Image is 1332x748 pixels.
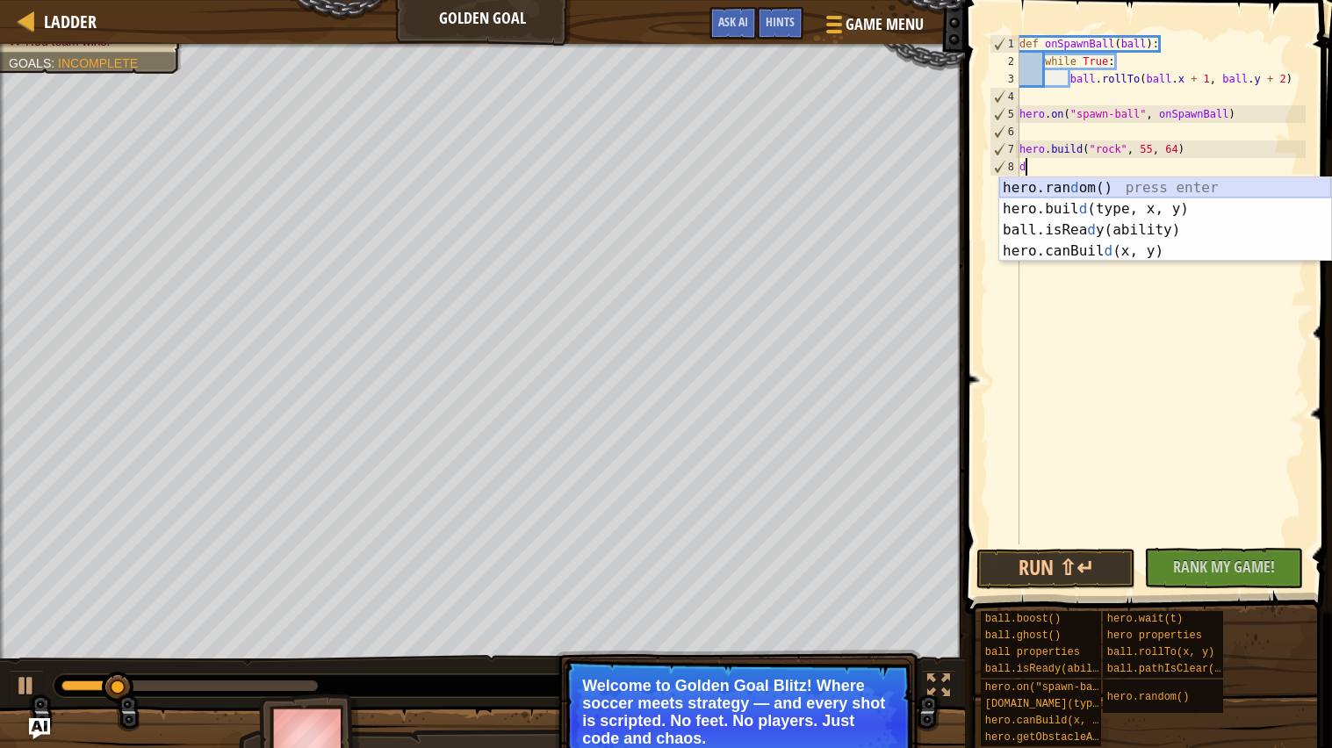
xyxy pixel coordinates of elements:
[985,646,1080,658] span: ball properties
[985,613,1061,625] span: ball.boost()
[51,56,58,70] span: :
[812,7,934,48] button: Game Menu
[990,53,1019,70] div: 2
[985,731,1137,744] span: hero.getObstacleAt(x, y)
[9,56,51,70] span: Goals
[582,677,894,747] p: Welcome to Golden Goal Blitz! Where soccer meets strategy — and every shot is scripted. No feet. ...
[718,13,748,30] span: Ask AI
[990,88,1019,105] div: 4
[29,718,50,739] button: Ask AI
[1173,556,1275,578] span: Rank My Game!
[990,70,1019,88] div: 3
[985,698,1143,710] span: [DOMAIN_NAME](type, x, y)
[985,663,1118,675] span: ball.isReady(ability)
[709,7,757,40] button: Ask AI
[990,176,1019,193] div: 9
[1107,663,1246,675] span: ball.pathIsClear(x, y)
[1107,691,1190,703] span: hero.random()
[1107,646,1214,658] span: ball.rollTo(x, y)
[985,681,1137,694] span: hero.on("spawn-ball", f)
[766,13,795,30] span: Hints
[990,140,1019,158] div: 7
[990,35,1019,53] div: 1
[35,10,97,33] a: Ladder
[58,56,138,70] span: Incomplete
[1107,613,1183,625] span: hero.wait(t)
[846,13,924,36] span: Game Menu
[990,105,1019,123] div: 5
[985,629,1061,642] span: ball.ghost()
[985,715,1105,727] span: hero.canBuild(x, y)
[976,549,1135,589] button: Run ⇧↵
[990,123,1019,140] div: 6
[921,670,956,706] button: Toggle fullscreen
[9,670,44,706] button: Ctrl + P: Play
[1107,629,1202,642] span: hero properties
[990,158,1019,176] div: 8
[44,10,97,33] span: Ladder
[1144,548,1303,588] button: Rank My Game!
